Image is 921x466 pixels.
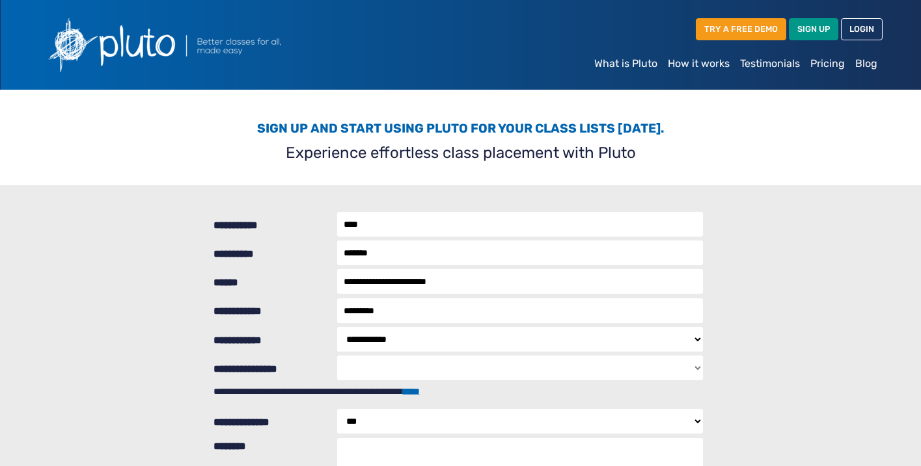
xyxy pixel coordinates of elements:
img: Pluto logo with the text Better classes for all, made easy [39,10,351,79]
a: Pricing [805,51,850,77]
a: TRY A FREE DEMO [696,18,786,40]
a: Blog [850,51,883,77]
p: Experience effortless class placement with Pluto [47,141,875,164]
a: How it works [663,51,735,77]
h3: Sign up and start using Pluto for your class lists [DATE]. [47,121,875,136]
a: SIGN UP [789,18,838,40]
a: Testimonials [735,51,805,77]
a: What is Pluto [589,51,663,77]
a: LOGIN [841,18,883,40]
